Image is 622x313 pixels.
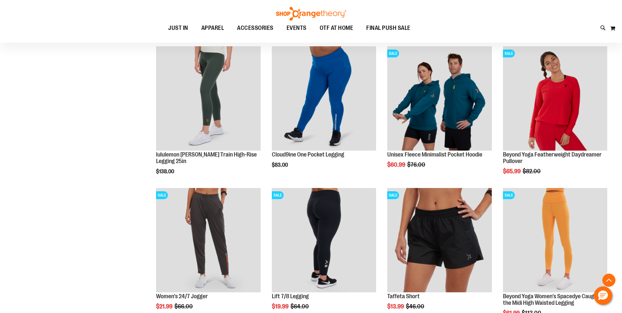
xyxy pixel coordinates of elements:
a: JUST IN [162,21,195,36]
span: $138.00 [156,169,175,175]
span: EVENTS [287,21,307,35]
img: Cloud9ine One Pocket Legging [272,46,376,151]
img: 2024 October Lift 7/8 Legging [272,188,376,292]
div: product [500,43,611,191]
a: APPAREL [195,21,231,35]
span: $60.99 [387,161,406,168]
span: $46.00 [406,303,425,310]
span: $13.99 [387,303,405,310]
span: $64.00 [291,303,310,310]
span: SALE [503,191,515,199]
button: Hello, have a question? Let’s chat. [594,286,612,305]
a: Lift 7/8 Legging [272,293,309,300]
span: OTF AT HOME [320,21,353,35]
span: APPAREL [201,21,224,35]
a: 2024 October Lift 7/8 LeggingSALE [272,188,376,293]
a: OTF AT HOME [313,21,360,36]
span: SALE [503,50,515,57]
span: $65.99 [503,168,522,175]
a: FINAL PUSH SALE [360,21,417,36]
img: Main view of 2024 October lululemon Wunder Train High-Rise [156,46,260,151]
span: $21.99 [156,303,173,310]
a: Beyond Yoga Women's Spacedye Caught in the Midi High Waisted Legging [503,293,605,306]
a: Beyond Yoga Featherweight Daydreamer Pullover [503,151,602,164]
img: Main Image of Taffeta Short [387,188,492,292]
a: Product image for Beyond Yoga Womens Spacedye Caught in the Midi High Waisted LeggingSALE [503,188,607,293]
span: SALE [156,191,168,199]
span: $83.00 [272,162,289,168]
a: Unisex Fleece Minimalist Pocket HoodieSALE [387,46,492,152]
span: $19.99 [272,303,290,310]
a: Product image for 24/7 JoggerSALE [156,188,260,293]
span: SALE [272,191,284,199]
div: product [384,43,495,185]
img: Product image for Beyond Yoga Featherweight Daydreamer Pullover [503,46,607,151]
img: Shop Orangetheory [275,7,347,21]
a: Cloud9ine One Pocket Legging [272,151,344,158]
a: Taffeta Short [387,293,420,300]
a: lululemon [PERSON_NAME] Train High-Rise Legging 25in [156,151,257,164]
span: JUST IN [168,21,188,35]
a: Unisex Fleece Minimalist Pocket Hoodie [387,151,482,158]
a: Main Image of Taffeta ShortSALE [387,188,492,293]
span: SALE [387,191,399,199]
img: Unisex Fleece Minimalist Pocket Hoodie [387,46,492,151]
button: Back To Top [602,274,615,287]
img: Product image for Beyond Yoga Womens Spacedye Caught in the Midi High Waisted Legging [503,188,607,292]
span: SALE [387,50,399,57]
span: FINAL PUSH SALE [366,21,411,35]
span: $82.00 [523,168,542,175]
span: ACCESSORIES [237,21,273,35]
a: ACCESSORIES [231,21,280,36]
img: Product image for 24/7 Jogger [156,188,260,292]
span: $76.00 [407,161,426,168]
a: EVENTS [280,21,313,36]
span: $66.00 [174,303,194,310]
div: product [153,43,264,191]
div: product [269,43,379,185]
a: Product image for Beyond Yoga Featherweight Daydreamer PulloverSALE [503,46,607,152]
a: Women's 24/7 Jogger [156,293,208,300]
